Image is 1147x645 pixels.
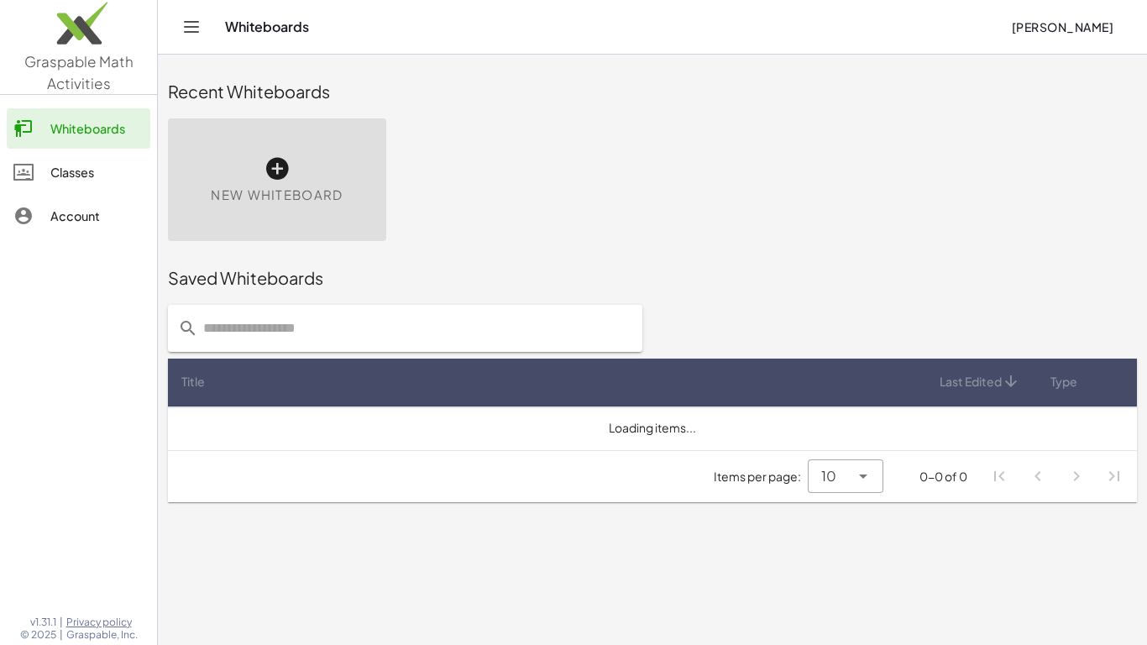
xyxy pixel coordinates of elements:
[168,266,1137,290] div: Saved Whiteboards
[60,628,63,642] span: |
[998,12,1127,42] button: [PERSON_NAME]
[7,152,150,192] a: Classes
[1050,373,1077,391] span: Type
[821,466,836,486] span: 10
[211,186,343,205] span: New Whiteboard
[181,373,205,391] span: Title
[50,162,144,182] div: Classes
[60,616,63,629] span: |
[714,468,808,485] span: Items per page:
[168,406,1137,450] td: Loading items...
[1011,19,1113,34] span: [PERSON_NAME]
[178,13,205,40] button: Toggle navigation
[20,628,56,642] span: © 2025
[50,118,144,139] div: Whiteboards
[24,52,134,92] span: Graspable Math Activities
[178,318,198,338] i: prepended action
[940,373,1002,391] span: Last Edited
[168,80,1137,103] div: Recent Whiteboards
[50,206,144,226] div: Account
[30,616,56,629] span: v1.31.1
[981,458,1134,496] nav: Pagination Navigation
[66,616,138,629] a: Privacy policy
[919,468,967,485] div: 0-0 of 0
[7,196,150,236] a: Account
[7,108,150,149] a: Whiteboards
[66,628,138,642] span: Graspable, Inc.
